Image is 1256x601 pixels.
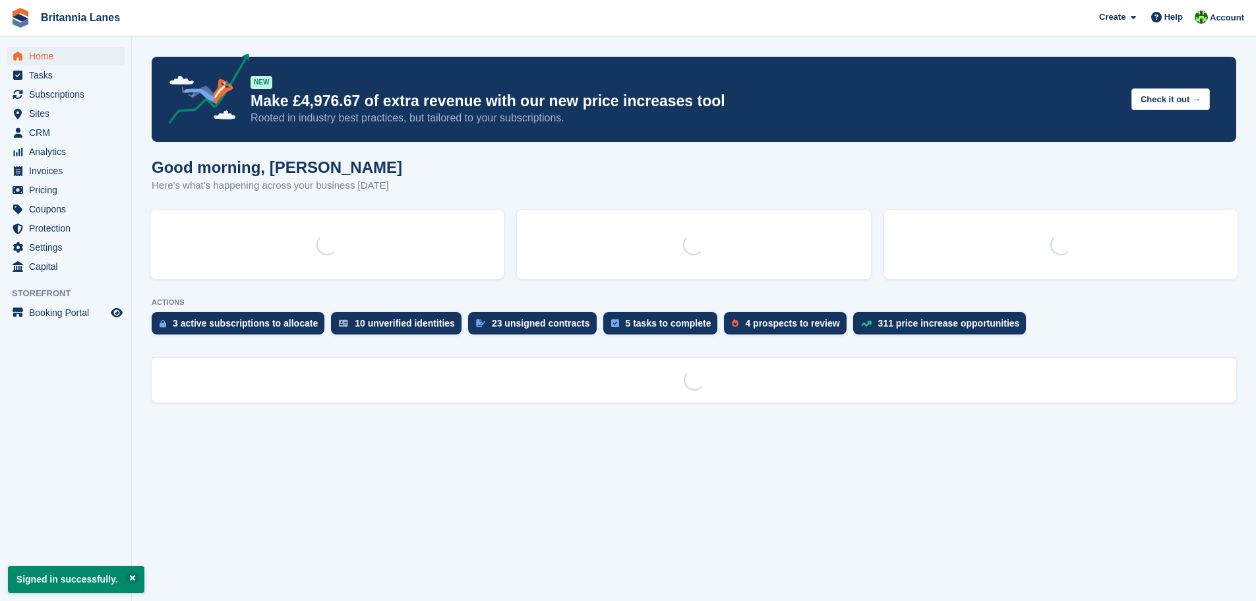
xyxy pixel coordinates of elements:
img: prospect-51fa495bee0391a8d652442698ab0144808aea92771e9ea1ae160a38d050c398.svg [732,319,738,327]
span: CRM [29,123,108,142]
a: menu [7,162,125,180]
p: Rooted in industry best practices, but tailored to your subscriptions. [251,111,1121,125]
div: 311 price increase opportunities [878,318,1020,329]
span: Booking Portal [29,303,108,322]
a: menu [7,66,125,84]
div: 23 unsigned contracts [492,318,590,329]
img: stora-icon-8386f47178a22dfd0bd8f6a31ec36ba5ce8667c1dd55bd0f319d3a0aa187defe.svg [11,8,30,28]
img: Robert Parr [1195,11,1208,24]
a: menu [7,257,125,276]
span: Invoices [29,162,108,180]
span: Sites [29,104,108,123]
div: NEW [251,76,272,89]
span: Subscriptions [29,85,108,104]
a: 5 tasks to complete [603,312,725,341]
p: Here's what's happening across your business [DATE] [152,178,402,193]
span: Coupons [29,200,108,218]
p: Make £4,976.67 of extra revenue with our new price increases tool [251,92,1121,111]
img: active_subscription_to_allocate_icon-d502201f5373d7db506a760aba3b589e785aa758c864c3986d89f69b8ff3... [160,319,166,328]
a: 23 unsigned contracts [468,312,603,341]
a: menu [7,104,125,123]
p: Signed in successfully. [8,566,144,593]
a: 311 price increase opportunities [853,312,1033,341]
a: Preview store [109,305,125,321]
img: price-adjustments-announcement-icon-8257ccfd72463d97f412b2fc003d46551f7dbcb40ab6d574587a9cd5c0d94... [158,53,250,129]
div: 5 tasks to complete [626,318,711,329]
span: Help [1164,11,1183,24]
span: Home [29,47,108,65]
img: verify_identity-adf6edd0f0f0b5bbfe63781bf79b02c33cf7c696d77639b501bdc392416b5a36.svg [339,319,348,327]
span: Create [1099,11,1125,24]
a: menu [7,181,125,199]
a: menu [7,303,125,322]
h1: Good morning, [PERSON_NAME] [152,158,402,176]
div: 3 active subscriptions to allocate [173,318,318,329]
a: menu [7,238,125,257]
a: menu [7,142,125,161]
p: ACTIONS [152,298,1236,307]
a: 4 prospects to review [724,312,852,341]
img: contract_signature_icon-13c848040528278c33f63329250d36e43548de30e8caae1d1a13099fd9432cc5.svg [476,319,485,327]
span: Analytics [29,142,108,161]
span: Protection [29,219,108,237]
span: Account [1210,11,1244,24]
a: menu [7,123,125,142]
span: Settings [29,238,108,257]
a: menu [7,200,125,218]
span: Storefront [12,287,131,300]
a: menu [7,85,125,104]
span: Pricing [29,181,108,199]
a: 3 active subscriptions to allocate [152,312,331,341]
span: Capital [29,257,108,276]
button: Check it out → [1131,88,1210,110]
span: Tasks [29,66,108,84]
a: menu [7,47,125,65]
a: Britannia Lanes [36,7,125,28]
a: menu [7,219,125,237]
div: 4 prospects to review [745,318,839,329]
div: 10 unverified identities [355,318,455,329]
img: task-75834270c22a3079a89374b754ae025e5fb1db73e45f91037f5363f120a921f8.svg [611,319,619,327]
img: price_increase_opportunities-93ffe204e8149a01c8c9dc8f82e8f89637d9d84a8eef4429ea346261dce0b2c0.svg [861,321,872,327]
a: 10 unverified identities [331,312,468,341]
